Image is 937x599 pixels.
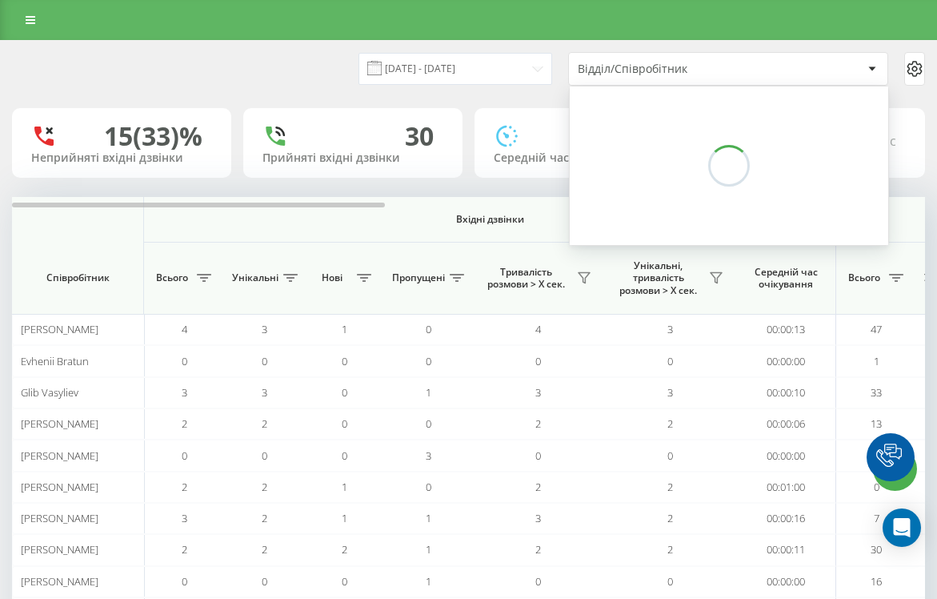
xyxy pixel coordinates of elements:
[883,509,921,547] div: Open Intercom Messenger
[535,416,541,431] span: 2
[21,480,98,494] span: [PERSON_NAME]
[748,266,823,291] span: Середній час очікування
[182,385,187,400] span: 3
[426,448,431,463] span: 3
[21,354,89,368] span: Evhenii Bratun
[871,574,882,589] span: 16
[182,511,187,525] span: 3
[612,259,704,297] span: Унікальні, тривалість розмови > Х сек.
[262,542,267,557] span: 2
[182,574,187,589] span: 0
[392,271,445,284] span: Пропущені
[667,480,673,494] span: 2
[667,542,673,557] span: 2
[104,121,202,151] div: 15 (33)%
[535,480,541,494] span: 2
[667,511,673,525] span: 2
[736,566,836,597] td: 00:00:00
[342,511,347,525] span: 1
[736,534,836,565] td: 00:00:11
[426,354,431,368] span: 0
[21,574,98,589] span: [PERSON_NAME]
[21,416,98,431] span: [PERSON_NAME]
[535,574,541,589] span: 0
[262,354,267,368] span: 0
[262,448,267,463] span: 0
[736,345,836,376] td: 00:00:00
[405,121,434,151] div: 30
[182,542,187,557] span: 2
[262,511,267,525] span: 2
[736,440,836,471] td: 00:00:00
[262,385,267,400] span: 3
[262,322,267,336] span: 3
[31,151,212,165] div: Неприйняті вхідні дзвінки
[426,480,431,494] span: 0
[667,574,673,589] span: 0
[736,377,836,408] td: 00:00:10
[262,151,443,165] div: Прийняті вхідні дзвінки
[871,385,882,400] span: 33
[667,385,673,400] span: 3
[890,132,896,150] span: c
[667,322,673,336] span: 3
[262,574,267,589] span: 0
[736,503,836,534] td: 00:00:16
[535,322,541,336] span: 4
[480,266,572,291] span: Тривалість розмови > Х сек.
[182,354,187,368] span: 0
[186,213,794,226] span: Вхідні дзвінки
[535,511,541,525] span: 3
[874,354,879,368] span: 1
[667,448,673,463] span: 0
[342,416,347,431] span: 0
[21,448,98,463] span: [PERSON_NAME]
[182,448,187,463] span: 0
[342,448,347,463] span: 0
[871,416,882,431] span: 13
[667,354,673,368] span: 0
[736,472,836,503] td: 00:01:00
[667,416,673,431] span: 2
[21,322,98,336] span: [PERSON_NAME]
[736,314,836,345] td: 00:00:13
[494,151,675,165] div: Середній час розмови
[182,416,187,431] span: 2
[535,354,541,368] span: 0
[26,271,130,284] span: Співробітник
[342,480,347,494] span: 1
[182,322,187,336] span: 4
[232,271,278,284] span: Унікальні
[342,542,347,557] span: 2
[21,385,78,400] span: Glib Vasyliev
[871,322,882,336] span: 47
[342,322,347,336] span: 1
[736,408,836,440] td: 00:00:06
[426,574,431,589] span: 1
[152,271,192,284] span: Всього
[262,480,267,494] span: 2
[342,574,347,589] span: 0
[312,271,352,284] span: Нові
[21,511,98,525] span: [PERSON_NAME]
[426,416,431,431] span: 0
[535,448,541,463] span: 0
[871,542,882,557] span: 30
[578,62,769,76] div: Відділ/Співробітник
[21,542,98,557] span: [PERSON_NAME]
[426,511,431,525] span: 1
[874,511,879,525] span: 7
[426,542,431,557] span: 1
[342,385,347,400] span: 0
[262,416,267,431] span: 2
[535,542,541,557] span: 2
[342,354,347,368] span: 0
[535,385,541,400] span: 3
[844,271,884,284] span: Всього
[426,322,431,336] span: 0
[182,480,187,494] span: 2
[426,385,431,400] span: 1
